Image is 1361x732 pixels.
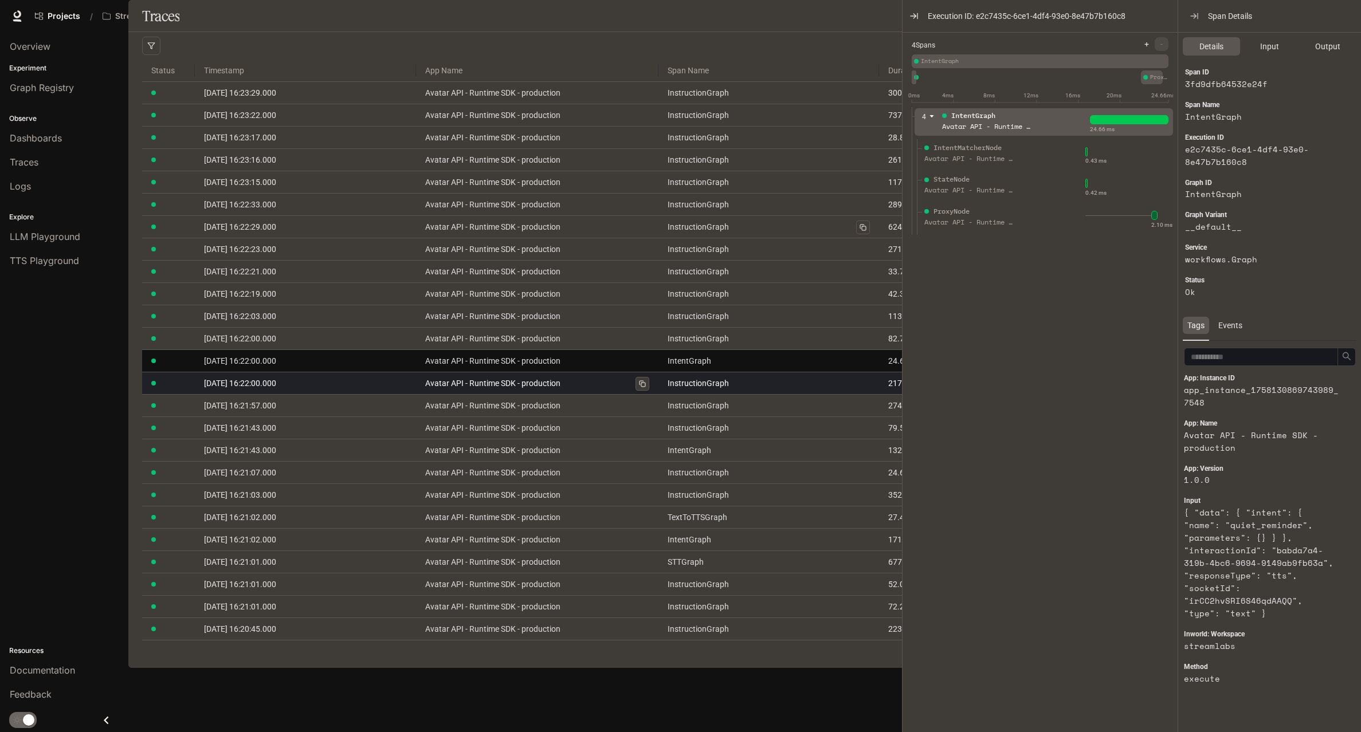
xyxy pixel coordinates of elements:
article: 52.03 ms [888,578,1002,591]
span: [DATE] 16:22:33.000 [204,200,276,209]
a: [DATE] 16:21:43.000 [204,422,406,434]
span: Status [142,55,195,86]
a: Avatar API - Runtime SDK - production [425,466,650,479]
text: 8ms [983,92,995,99]
a: Avatar API - Runtime SDK - production [425,623,650,635]
a: InstructionGraph [668,466,870,479]
div: Avatar API - Runtime SDK - production [924,185,1016,196]
span: [DATE] 16:22:00.000 [204,356,276,365]
span: [DATE] 16:22:00.000 [204,379,276,388]
a: Avatar API - Runtime SDK - production [425,265,650,278]
text: 20ms [1107,92,1121,99]
a: 6242.43ms [888,221,1002,233]
span: Projects [48,11,80,21]
span: Graph ID [1185,178,1212,188]
div: IntentGraph [912,54,1168,68]
a: Avatar API - Runtime SDK - production [425,355,650,367]
a: [DATE] 16:21:01.000 [204,578,406,591]
span: e2c7435c-6ce1-4df4-93e0-8e47b7b160c8 [976,10,1125,22]
a: [DATE] 16:22:29.000 [204,221,406,233]
text: 0ms [908,92,920,99]
span: Execution ID: [928,10,974,22]
div: StateNode [912,70,916,84]
a: 79.56ms [888,422,1002,434]
a: [DATE] 16:23:29.000 [204,86,406,99]
article: 2234.80 ms [888,623,1002,635]
article: e2c7435c-6ce1-4df4-93e0-8e47b7b160c8 [1185,143,1340,168]
article: 11371.36 ms [888,310,1002,322]
span: [DATE] 16:21:01.000 [204,557,276,566]
a: Avatar API - Runtime SDK - production [425,86,650,99]
span: App: Version [1184,463,1223,474]
a: Avatar API - Runtime SDK - production [425,600,650,613]
a: Avatar API - Runtime SDK - production [425,511,650,524]
span: Method [1184,662,1208,672]
article: IntentGraph [1185,111,1340,123]
a: IntentGraph [668,444,870,456]
article: 261.75 ms [888,154,1002,166]
a: [DATE] 16:22:03.000 [204,310,406,322]
a: InstructionGraph [668,131,870,144]
span: 4 Spans [912,40,935,51]
a: Avatar API - Runtime SDK - production [425,176,650,188]
a: InstructionGraph [668,489,870,501]
a: 27.46ms [888,511,1002,524]
a: STTGraph [668,556,870,568]
h1: Traces [142,5,179,27]
article: 3521.73 ms [888,489,1002,501]
a: [DATE] 16:20:45.000 [204,623,406,635]
span: Output [1315,40,1340,53]
a: [DATE] 16:22:33.000 [204,198,406,211]
a: 2744.71ms [888,399,1002,412]
span: + [1144,40,1149,48]
span: [DATE] 16:21:01.000 [204,580,276,589]
a: InstructionGraph [668,243,870,255]
div: Tags [1183,317,1209,334]
button: - [1155,37,1168,51]
span: [DATE] 16:21:03.000 [204,490,276,499]
article: 42.35 ms [888,288,1002,300]
article: 7372.86 ms [888,109,1002,121]
div: Avatar API - Runtime SDK - production [924,154,1016,164]
span: [DATE] 16:22:29.000 [204,222,276,231]
span: [DATE] 16:20:45.000 [204,624,276,633]
div: IntentGraph [951,111,995,121]
text: 16ms [1065,92,1080,99]
a: 82.75ms [888,332,1002,345]
div: Avatar API - Runtime SDK - production [942,121,1034,132]
article: 271.95 ms [888,243,1002,255]
span: Inworld: Workspace [1184,629,1245,640]
article: 4 [922,112,926,123]
span: [DATE] 16:21:02.000 [204,535,276,544]
div: / [85,10,97,22]
article: workflows.Graph [1185,253,1340,266]
span: Input [1184,495,1201,506]
article: 28989.30 ms [888,198,1002,211]
button: Open workspace menu [97,5,178,27]
a: Avatar API - Runtime SDK - production [425,332,650,345]
button: Input [1241,37,1299,56]
a: [DATE] 16:22:00.000 [204,355,406,367]
a: Avatar API - Runtime SDK - production [425,310,650,322]
a: Avatar API - Runtime SDK - production [425,198,650,211]
div: ProxyNode [934,206,970,217]
a: InstructionGraph [668,176,870,188]
span: [DATE] 16:22:21.000 [204,267,276,276]
a: [DATE] 16:21:07.000 [204,466,406,479]
a: IntentGraph [668,355,870,367]
text: 24.66ms [1151,92,1175,99]
article: 24.66 ms [888,355,1002,367]
span: IntentGraph [921,57,1168,66]
a: [DATE] 16:21:02.000 [204,533,406,546]
span: [DATE] 16:21:57.000 [204,401,276,410]
button: Details [1183,37,1240,56]
article: 217.32 ms [888,377,1002,389]
div: IntentMatcherNode [934,143,1002,154]
a: InstructionGraph [668,310,870,322]
span: Span Name [658,55,879,86]
a: [DATE] 16:21:02.000 [204,511,406,524]
a: Avatar API - Runtime SDK - production [425,154,650,166]
div: ProxyNode [1141,70,1163,84]
a: [DATE] 16:23:16.000 [204,154,406,166]
span: App Name [416,55,659,86]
